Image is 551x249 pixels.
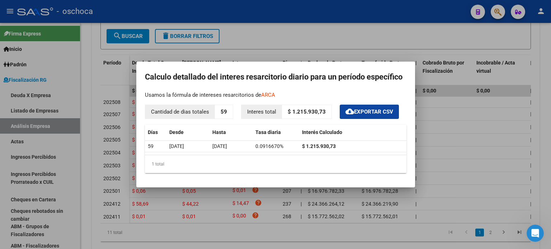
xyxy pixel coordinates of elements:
[255,129,281,135] span: Tasa diaria
[345,109,393,115] span: Exportar CSV
[145,70,406,84] h2: Calculo detallado del interes resarcitorio diario para un período específico
[145,91,406,99] p: Usamos la fórmula de intereses resarcitorios de
[340,105,399,119] button: Exportar CSV
[209,125,253,140] datatable-header-cell: Hasta
[145,105,215,119] p: Cantidad de dias totales
[261,92,275,98] a: ARCA
[169,143,184,149] span: [DATE]
[288,109,326,115] strong: $ 1.215.930,73
[299,125,406,140] datatable-header-cell: Interés Calculado
[169,129,184,135] span: Desde
[145,125,166,140] datatable-header-cell: Días
[241,105,282,119] p: Interes total
[148,129,158,135] span: Días
[148,143,154,149] span: 59
[212,143,227,149] span: [DATE]
[255,143,283,149] span: 0.0916670%
[145,155,406,173] div: 1 total
[527,225,544,242] iframe: Intercom live chat
[253,125,299,140] datatable-header-cell: Tasa diaria
[215,105,233,119] p: 59
[212,129,226,135] span: Hasta
[302,129,342,135] span: Interés Calculado
[345,107,354,116] mat-icon: cloud_download
[166,125,209,140] datatable-header-cell: Desde
[302,143,336,149] strong: $ 1.215.930,73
